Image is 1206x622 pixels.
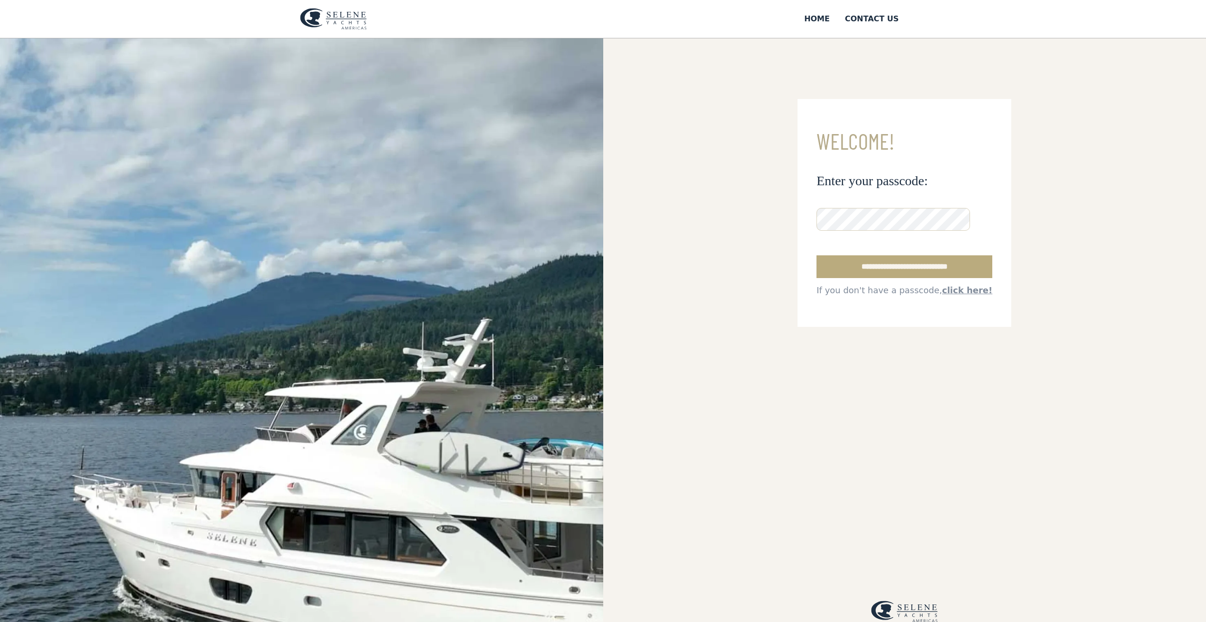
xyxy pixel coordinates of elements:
a: click here! [942,285,992,295]
form: Email Form [798,99,1011,327]
h3: Welcome! [816,129,992,153]
h3: Enter your passcode: [816,172,992,189]
div: Home [804,13,830,25]
img: logo [300,8,367,30]
div: If you don't have a passcode, [816,284,992,297]
div: Contact US [845,13,899,25]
